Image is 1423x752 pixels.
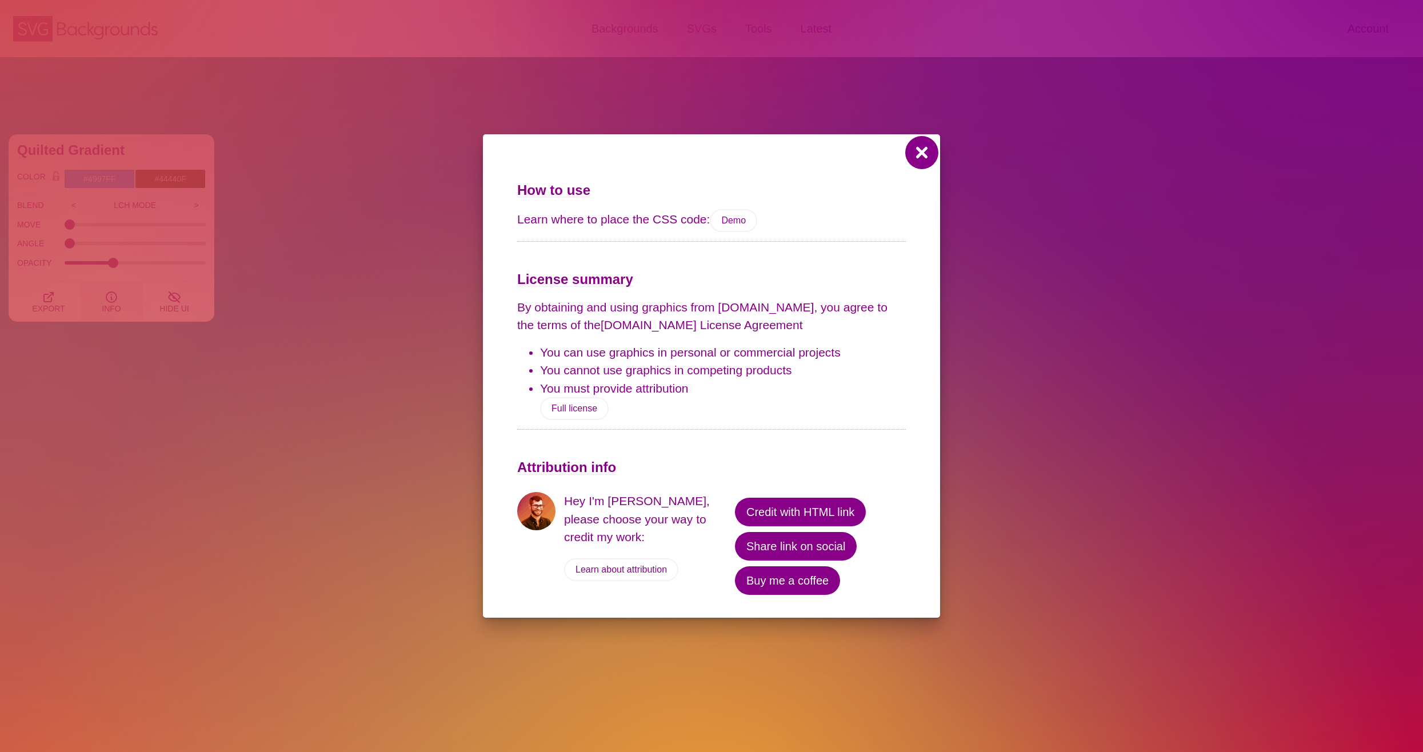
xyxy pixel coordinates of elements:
button: Buy me a coffee [735,566,840,595]
p: By obtaining and using graphics from [DOMAIN_NAME], you agree to the terms of the [517,298,906,334]
span: License summary [517,271,633,287]
a: [DOMAIN_NAME] License Agreement [601,318,803,331]
button: Share link on social [735,532,857,561]
p: Hey I'm [PERSON_NAME], please choose your way to credit my work: [564,492,735,555]
a: Demo [710,209,757,232]
li: You can use graphics in personal or commercial projects [540,343,906,362]
li: You must provide attribution [540,379,906,398]
button: Credit with HTML link [735,498,866,526]
a: Full license [540,397,609,420]
a: Learn about attribution [564,558,678,581]
img: matt-visiwig-portrait.jpg [517,492,555,530]
span: Attribution info [517,459,616,475]
li: You cannot use graphics in competing products [540,361,906,379]
p: Learn where to place the CSS code: [517,209,906,232]
span: How to use [517,182,590,198]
